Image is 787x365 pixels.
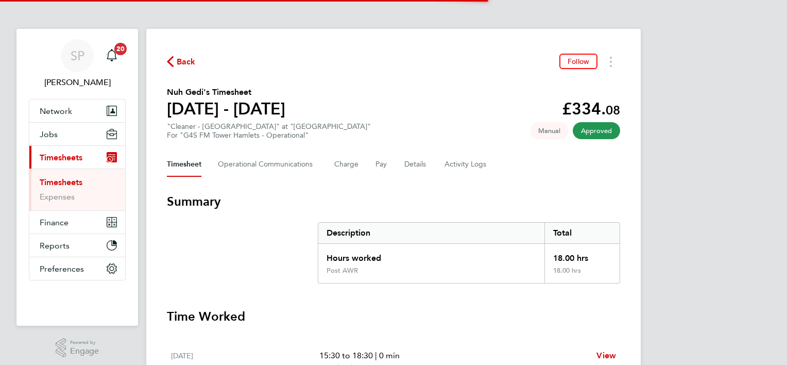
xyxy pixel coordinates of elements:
button: Jobs [29,123,125,145]
h3: Time Worked [167,308,620,325]
div: "Cleaner - [GEOGRAPHIC_DATA]" at "[GEOGRAPHIC_DATA]" [167,122,371,140]
div: Hours worked [318,244,544,267]
span: SP [71,49,84,62]
button: Timesheets Menu [602,54,620,70]
span: Engage [70,347,99,356]
button: Network [29,99,125,122]
span: Smeraldo Porcaro [29,76,126,89]
span: 20 [114,43,127,55]
button: Follow [559,54,597,69]
span: This timesheet has been approved. [573,122,620,139]
a: 20 [101,39,122,72]
span: 15:30 to 18:30 [319,351,373,360]
button: Pay [375,152,388,177]
div: Total [544,223,620,243]
span: Powered by [70,338,99,347]
button: Reports [29,234,125,257]
button: Preferences [29,257,125,280]
span: Follow [568,57,589,66]
a: Go to home page [29,291,126,307]
button: Operational Communications [218,152,318,177]
span: 0 min [379,351,400,360]
a: Powered byEngage [56,338,99,358]
div: 18.00 hrs [544,267,620,283]
div: Timesheets [29,169,125,210]
a: Expenses [40,192,75,202]
img: fastbook-logo-retina.png [29,291,126,307]
span: Finance [40,218,69,227]
button: Back [167,55,196,68]
span: 08 [606,103,620,118]
div: For "G4S FM Tower Hamlets - Operational" [167,131,371,140]
a: View [596,350,616,362]
button: Timesheets [29,146,125,169]
div: 18.00 hrs [544,244,620,267]
span: Back [177,56,196,68]
app-decimal: £334. [562,99,620,119]
span: Network [40,106,72,116]
span: | [375,351,377,360]
nav: Main navigation [16,29,138,326]
button: Details [404,152,428,177]
span: Timesheets [40,153,82,162]
button: Activity Logs [444,152,488,177]
div: Description [318,223,544,243]
h3: Summary [167,193,620,210]
span: View [596,351,616,360]
span: Preferences [40,264,84,274]
h2: Nuh Gedi's Timesheet [167,86,285,98]
span: Reports [40,241,70,251]
a: Timesheets [40,177,82,187]
button: Charge [334,152,359,177]
button: Finance [29,211,125,234]
button: Timesheet [167,152,201,177]
div: Post AWR [327,267,358,275]
div: Summary [318,222,620,284]
h1: [DATE] - [DATE] [167,98,285,119]
span: Jobs [40,129,58,139]
span: This timesheet was manually created. [530,122,569,139]
a: SP[PERSON_NAME] [29,39,126,89]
